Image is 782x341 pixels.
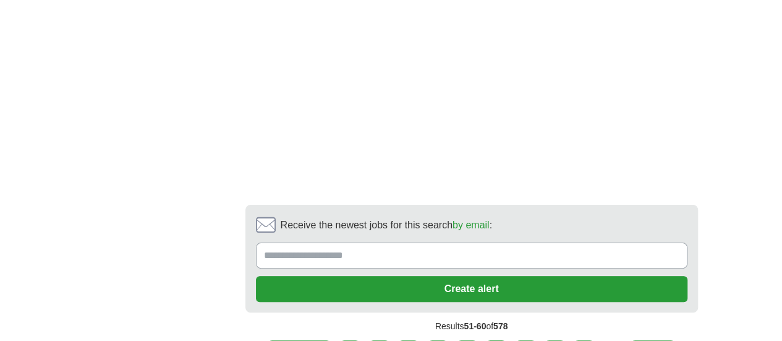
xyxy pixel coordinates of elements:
span: Receive the newest jobs for this search : [281,218,492,233]
span: 51-60 [464,321,486,331]
div: Results of [245,313,698,340]
a: by email [453,220,490,230]
button: Create alert [256,276,687,302]
span: 578 [493,321,508,331]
